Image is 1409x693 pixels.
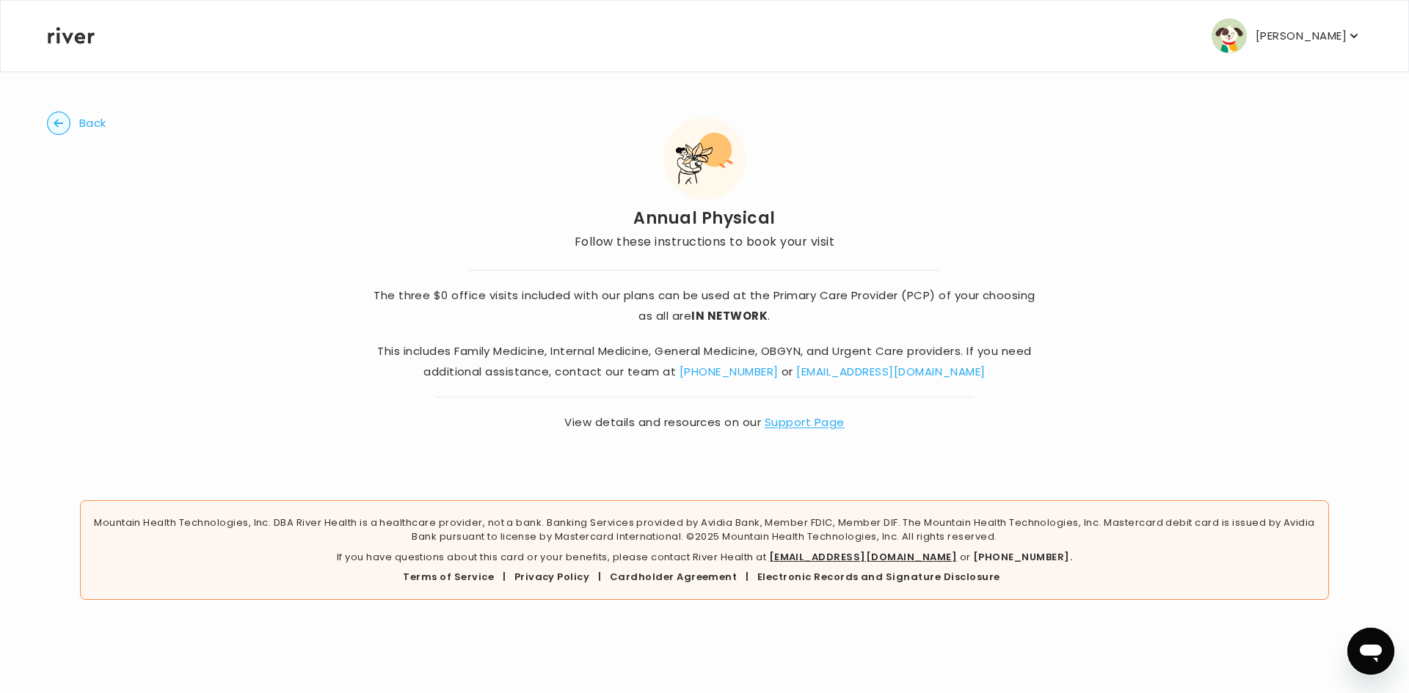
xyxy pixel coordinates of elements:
p: Mountain Health Technologies, Inc. DBA River Health is a healthcare provider, not a bank. Banking... [92,516,1317,544]
p: This includes Family Medicine, Internal Medicine, General Medicine, OBGYN, and Urgent Care provid... [369,341,1040,382]
img: user avatar [1212,18,1247,54]
strong: IN NETWORK [691,308,768,323]
a: [EMAIL_ADDRESS][DOMAIN_NAME] [796,364,985,379]
a: Terms of Service [403,570,494,584]
a: Electronic Records and Signature Disclosure [757,570,1000,584]
a: [PHONE_NUMBER] [680,364,779,379]
a: [EMAIL_ADDRESS][DOMAIN_NAME] [769,550,957,564]
button: Back [47,111,106,135]
p: The three $0 office visits included with our plans can be used at the Primary Care Provider (PCP)... [369,285,1040,326]
span: Back [79,113,106,133]
a: [PHONE_NUMBER]. [973,550,1072,564]
a: Privacy Policy [514,570,590,584]
h2: Annual Physical [575,208,834,229]
p: [PERSON_NAME] [1256,26,1347,46]
p: If you have questions about this card or your benefits, please contact River Health at or [92,550,1317,565]
p: Follow these instructions to book your visit [575,232,834,252]
div: | | | [92,570,1317,584]
span: View details and resources on our [369,412,1040,433]
button: user avatar[PERSON_NAME] [1212,18,1361,54]
iframe: Button to launch messaging window [1347,628,1394,675]
a: Support Page [765,414,845,430]
a: Cardholder Agreement [610,570,738,584]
